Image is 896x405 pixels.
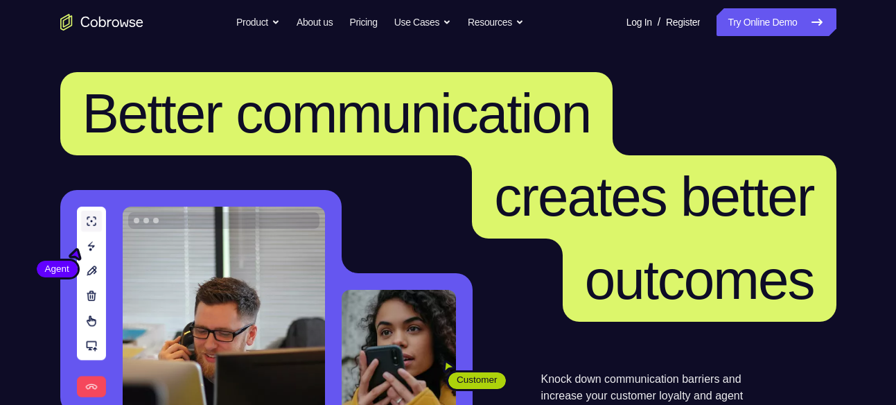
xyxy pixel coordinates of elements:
[666,8,700,36] a: Register
[585,249,814,311] span: outcomes
[717,8,836,36] a: Try Online Demo
[626,8,652,36] a: Log In
[236,8,280,36] button: Product
[394,8,451,36] button: Use Cases
[60,14,143,31] a: Go to the home page
[349,8,377,36] a: Pricing
[297,8,333,36] a: About us
[468,8,524,36] button: Resources
[658,14,660,31] span: /
[82,83,591,144] span: Better communication
[494,166,814,227] span: creates better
